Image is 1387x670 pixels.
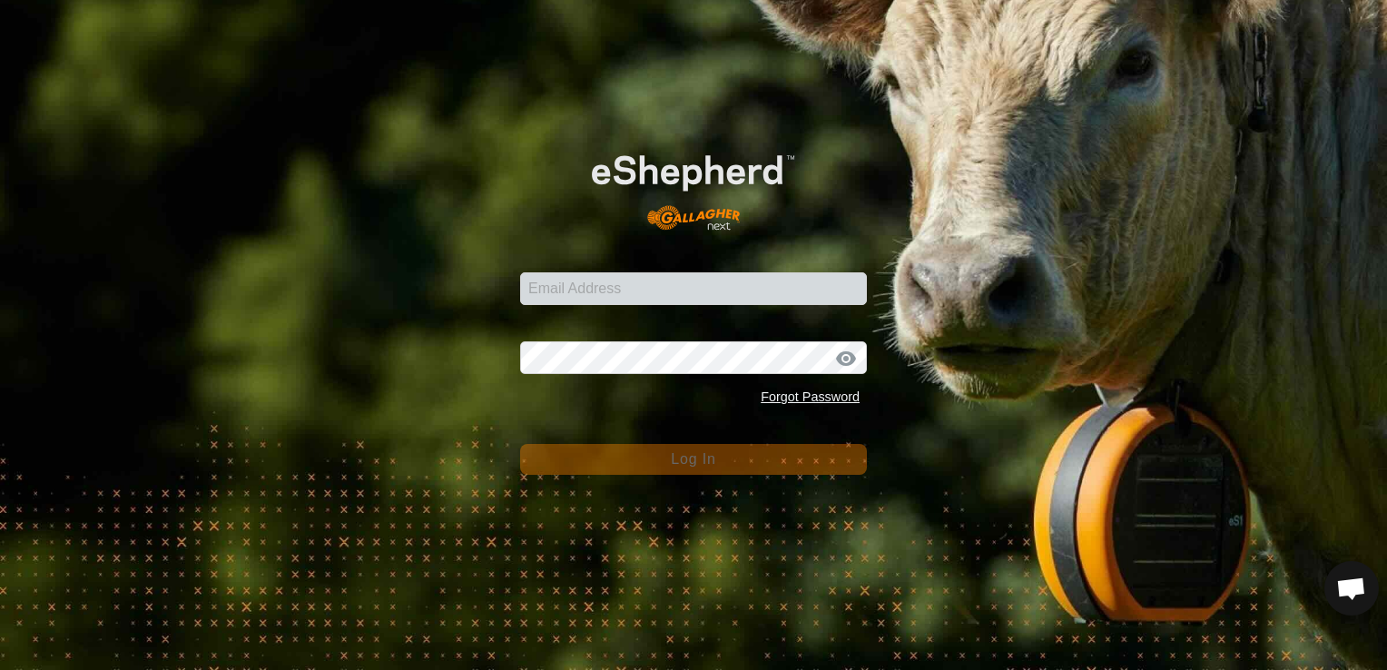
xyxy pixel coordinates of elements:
span: Log In [671,451,715,467]
img: E-shepherd Logo [555,126,832,244]
input: Email Address [520,272,867,305]
a: Forgot Password [761,389,860,404]
div: Open chat [1324,561,1379,616]
button: Log In [520,444,867,475]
